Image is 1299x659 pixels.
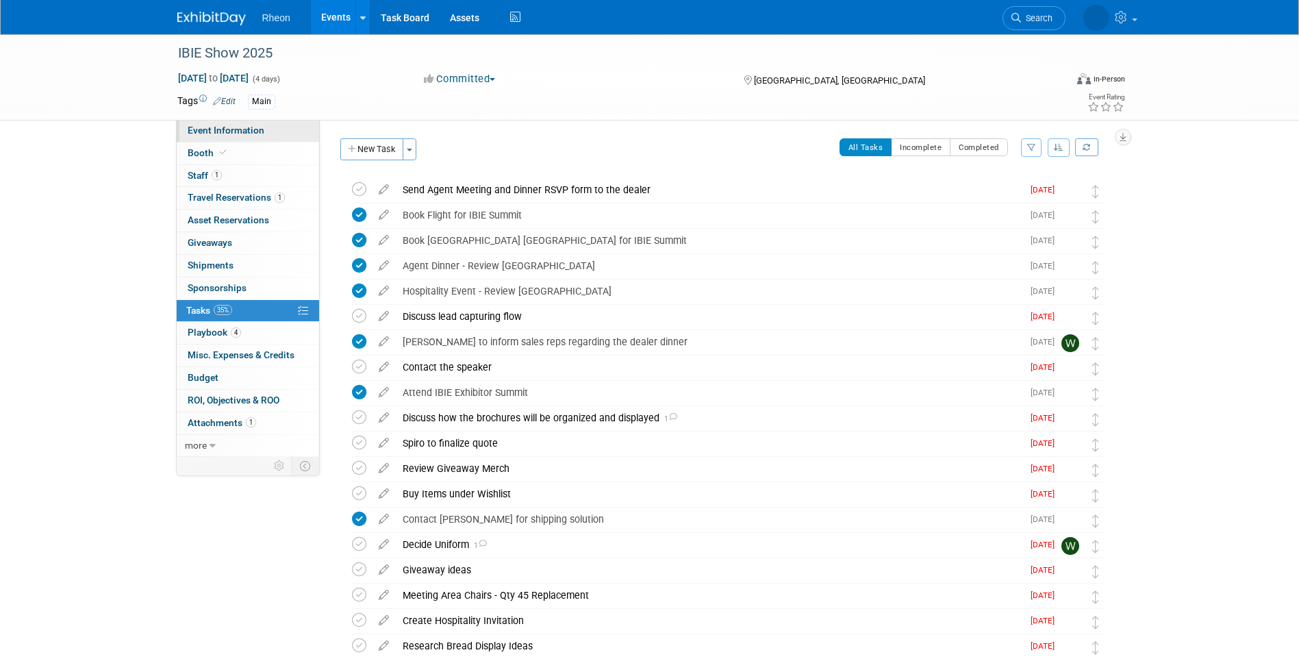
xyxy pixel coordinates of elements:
[188,327,241,338] span: Playbook
[1092,210,1099,223] i: Move task
[396,356,1022,379] div: Contact the speaker
[177,142,319,164] a: Booth
[188,237,232,248] span: Giveaways
[1031,413,1061,423] span: [DATE]
[1092,641,1099,654] i: Move task
[1031,641,1061,651] span: [DATE]
[950,138,1008,156] button: Completed
[1061,309,1079,327] img: Chi Muir
[177,300,319,322] a: Tasks35%
[1031,388,1061,397] span: [DATE]
[188,395,279,406] span: ROI, Objectives & ROO
[177,232,319,254] a: Giveaways
[396,533,1022,556] div: Decide Uniform
[985,71,1126,92] div: Event Format
[188,192,285,203] span: Travel Reservations
[1031,210,1061,220] span: [DATE]
[1031,540,1061,549] span: [DATE]
[372,488,396,500] a: edit
[396,558,1022,582] div: Giveaway ideas
[1031,489,1061,499] span: [DATE]
[177,210,319,232] a: Asset Reservations
[372,513,396,525] a: edit
[246,417,256,427] span: 1
[372,614,396,627] a: edit
[372,234,396,247] a: edit
[1061,208,1079,225] img: Chi Muir
[469,541,487,550] span: 1
[188,214,269,225] span: Asset Reservations
[188,417,256,428] span: Attachments
[1061,537,1079,555] img: Wataru Fukushima
[1092,413,1099,426] i: Move task
[177,120,319,142] a: Event Information
[1061,562,1079,580] img: Chi Muir
[1061,638,1079,656] img: Chi Muir
[1092,464,1099,477] i: Move task
[1092,286,1099,299] i: Move task
[1092,590,1099,604] i: Move task
[372,209,396,221] a: edit
[188,147,229,158] span: Booth
[396,609,1022,632] div: Create Hospitality Invitation
[1087,94,1124,101] div: Event Rating
[1061,360,1079,377] img: Chi Muir
[268,457,292,475] td: Personalize Event Tab Strip
[840,138,892,156] button: All Tasks
[396,508,1022,531] div: Contact [PERSON_NAME] for shipping solution
[177,345,319,366] a: Misc. Expenses & Credits
[1061,486,1079,504] img: Chi Muir
[372,260,396,272] a: edit
[1092,438,1099,451] i: Move task
[177,94,236,110] td: Tags
[1092,540,1099,553] i: Move task
[1031,464,1061,473] span: [DATE]
[396,457,1022,480] div: Review Giveaway Merch
[891,138,950,156] button: Incomplete
[1061,385,1079,403] img: Chi Muir
[372,538,396,551] a: edit
[396,634,1022,658] div: Research Bread Display Ideas
[396,406,1022,430] div: Discuss how the brochures will be organized and displayed
[1092,185,1099,198] i: Move task
[177,412,319,434] a: Attachments1
[188,372,218,383] span: Budget
[396,178,1022,201] div: Send Agent Meeting and Dinner RSVP form to the dealer
[1075,138,1098,156] a: Refresh
[188,125,264,136] span: Event Information
[396,305,1022,328] div: Discuss lead capturing flow
[1061,512,1079,530] img: Chi Muir
[396,203,1022,227] div: Book Flight for IBIE Summit
[1092,514,1099,527] i: Move task
[177,390,319,412] a: ROI, Objectives & ROO
[177,322,319,344] a: Playbook4
[1031,590,1061,600] span: [DATE]
[1083,5,1109,31] img: Towa Masuyama
[659,414,677,423] span: 1
[186,305,232,316] span: Tasks
[177,12,246,25] img: ExhibitDay
[754,75,925,86] span: [GEOGRAPHIC_DATA], [GEOGRAPHIC_DATA]
[396,482,1022,506] div: Buy Items under Wishlist
[177,367,319,389] a: Budget
[372,386,396,399] a: edit
[212,170,222,180] span: 1
[207,73,220,84] span: to
[1061,284,1079,301] img: Chi Muir
[1092,236,1099,249] i: Move task
[1092,337,1099,350] i: Move task
[372,564,396,576] a: edit
[1021,13,1052,23] span: Search
[372,462,396,475] a: edit
[396,584,1022,607] div: Meeting Area Chairs - Qty 45 Replacement
[1031,185,1061,195] span: [DATE]
[1092,565,1099,578] i: Move task
[177,255,319,277] a: Shipments
[1031,286,1061,296] span: [DATE]
[1061,410,1079,428] img: Chi Muir
[396,229,1022,252] div: Book [GEOGRAPHIC_DATA] [GEOGRAPHIC_DATA] for IBIE Summit
[220,149,227,156] i: Booth reservation complete
[213,97,236,106] a: Edit
[1031,616,1061,625] span: [DATE]
[177,187,319,209] a: Travel Reservations1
